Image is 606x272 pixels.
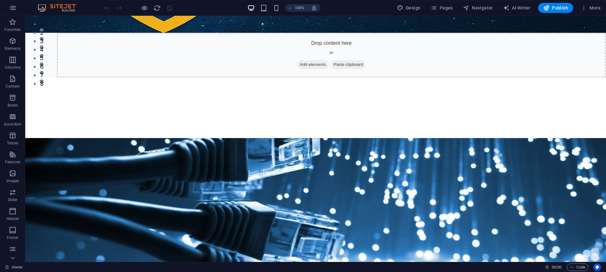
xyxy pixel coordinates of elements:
[545,263,562,271] h6: Session time
[552,263,561,271] span: 00 00
[8,103,18,108] p: Boxes
[8,197,18,202] p: Slider
[6,84,20,89] p: Content
[5,263,22,271] a: Click to cancel selection. Double-click to open Pages
[25,16,606,262] iframe: To enrich screen reader interactions, please activate Accessibility in Grammarly extension settings
[4,122,21,127] p: Accordion
[570,263,585,271] span: Code
[7,254,18,259] p: Forms
[556,265,557,269] span: :
[6,178,19,183] p: Images
[4,27,21,32] p: Favorites
[578,3,603,13] button: More
[5,159,20,165] p: Features
[5,65,21,70] p: Columns
[6,216,19,221] p: Header
[567,263,588,271] button: Code
[593,263,601,271] button: Usercentrics
[581,5,601,11] span: More
[5,46,21,51] p: Elements
[7,141,18,146] p: Tables
[7,235,18,240] p: Footer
